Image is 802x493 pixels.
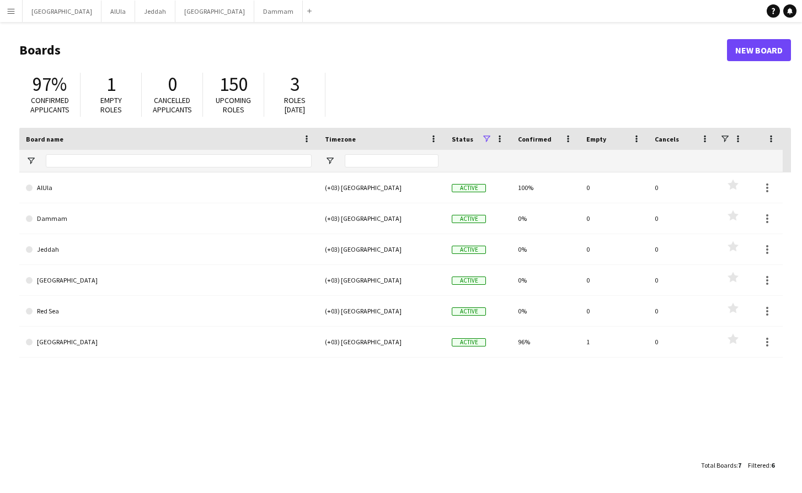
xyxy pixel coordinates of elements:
[748,461,769,469] span: Filtered
[26,172,312,203] a: AlUla
[511,234,580,264] div: 0%
[26,203,312,234] a: Dammam
[345,154,439,167] input: Timezone Filter Input
[580,172,648,203] div: 0
[580,327,648,357] div: 1
[511,296,580,326] div: 0%
[101,1,135,22] button: AlUla
[701,461,736,469] span: Total Boards
[580,296,648,326] div: 0
[135,1,175,22] button: Jeddah
[318,327,445,357] div: (+03) [GEOGRAPHIC_DATA]
[701,454,741,476] div: :
[580,203,648,234] div: 0
[26,156,36,166] button: Open Filter Menu
[318,265,445,295] div: (+03) [GEOGRAPHIC_DATA]
[511,327,580,357] div: 96%
[318,296,445,326] div: (+03) [GEOGRAPHIC_DATA]
[168,72,177,96] span: 0
[220,72,248,96] span: 150
[19,42,727,58] h1: Boards
[26,296,312,327] a: Red Sea
[648,172,717,203] div: 0
[33,72,67,96] span: 97%
[648,203,717,234] div: 0
[738,461,741,469] span: 7
[46,154,312,167] input: Board name Filter Input
[452,277,486,285] span: Active
[325,135,356,143] span: Timezone
[100,95,122,115] span: Empty roles
[648,265,717,295] div: 0
[518,135,552,143] span: Confirmed
[26,265,312,296] a: [GEOGRAPHIC_DATA]
[771,461,774,469] span: 6
[318,203,445,234] div: (+03) [GEOGRAPHIC_DATA]
[511,265,580,295] div: 0%
[452,184,486,192] span: Active
[648,296,717,326] div: 0
[727,39,791,61] a: New Board
[452,135,473,143] span: Status
[452,215,486,223] span: Active
[648,327,717,357] div: 0
[318,172,445,203] div: (+03) [GEOGRAPHIC_DATA]
[23,1,101,22] button: [GEOGRAPHIC_DATA]
[452,338,486,346] span: Active
[511,172,580,203] div: 100%
[748,454,774,476] div: :
[648,234,717,264] div: 0
[318,234,445,264] div: (+03) [GEOGRAPHIC_DATA]
[580,234,648,264] div: 0
[325,156,335,166] button: Open Filter Menu
[26,135,63,143] span: Board name
[452,246,486,254] span: Active
[254,1,303,22] button: Dammam
[175,1,254,22] button: [GEOGRAPHIC_DATA]
[284,95,306,115] span: Roles [DATE]
[216,95,251,115] span: Upcoming roles
[655,135,679,143] span: Cancels
[290,72,300,96] span: 3
[586,135,606,143] span: Empty
[26,234,312,265] a: Jeddah
[26,327,312,357] a: [GEOGRAPHIC_DATA]
[106,72,116,96] span: 1
[452,307,486,316] span: Active
[30,95,69,115] span: Confirmed applicants
[580,265,648,295] div: 0
[153,95,192,115] span: Cancelled applicants
[511,203,580,234] div: 0%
